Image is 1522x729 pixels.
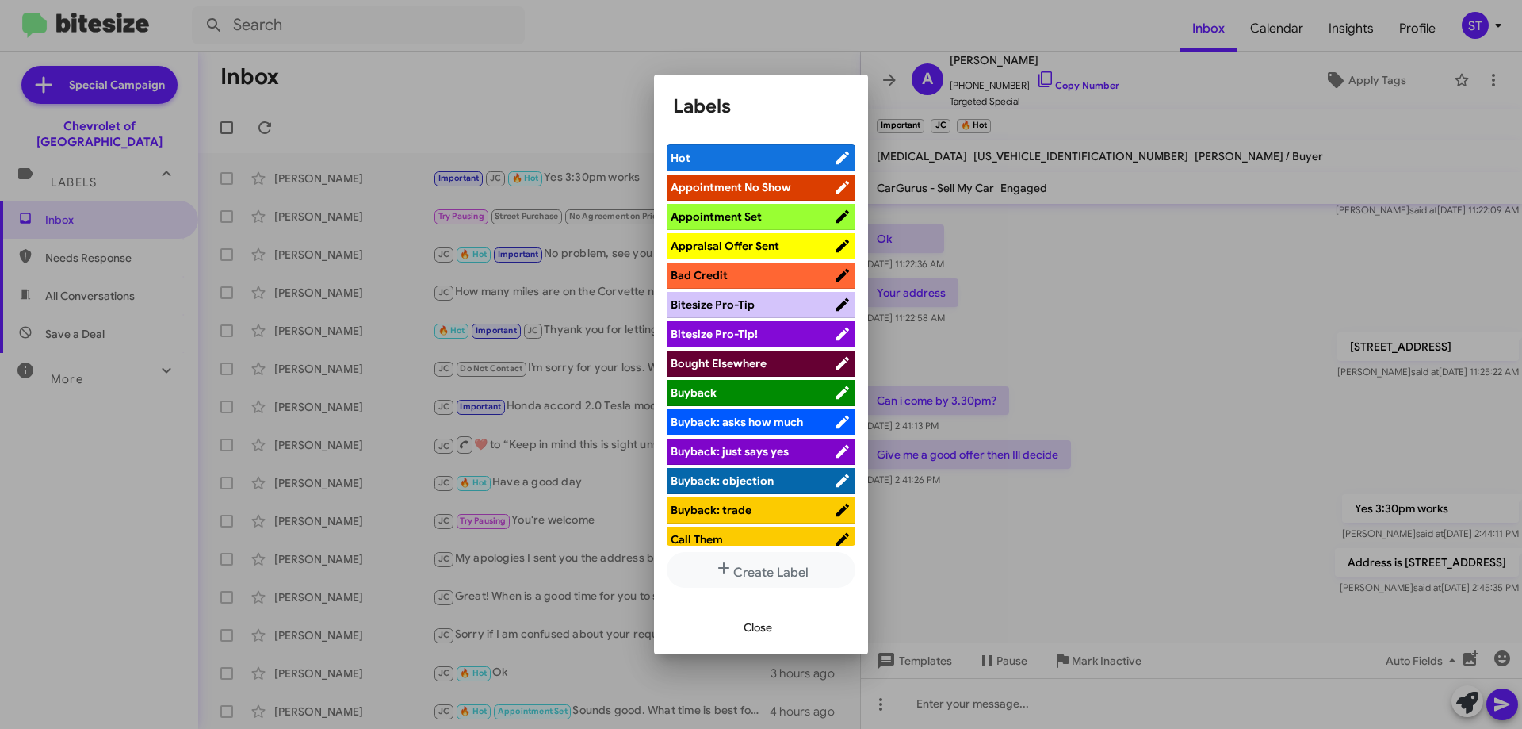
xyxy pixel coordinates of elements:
[731,613,785,642] button: Close
[673,94,849,119] h1: Labels
[744,613,772,642] span: Close
[671,474,774,488] span: Buyback: objection
[671,297,755,312] span: Bitesize Pro-Tip
[671,415,803,429] span: Buyback: asks how much
[671,327,758,341] span: Bitesize Pro-Tip!
[671,209,762,224] span: Appointment Set
[671,239,779,253] span: Appraisal Offer Sent
[671,532,723,547] span: Call Them
[671,180,791,194] span: Appointment No Show
[671,151,690,165] span: Hot
[671,356,767,370] span: Bought Elsewhere
[671,503,751,517] span: Buyback: trade
[671,386,717,400] span: Buyback
[671,268,728,282] span: Bad Credit
[667,552,855,588] button: Create Label
[671,444,789,459] span: Buyback: just says yes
